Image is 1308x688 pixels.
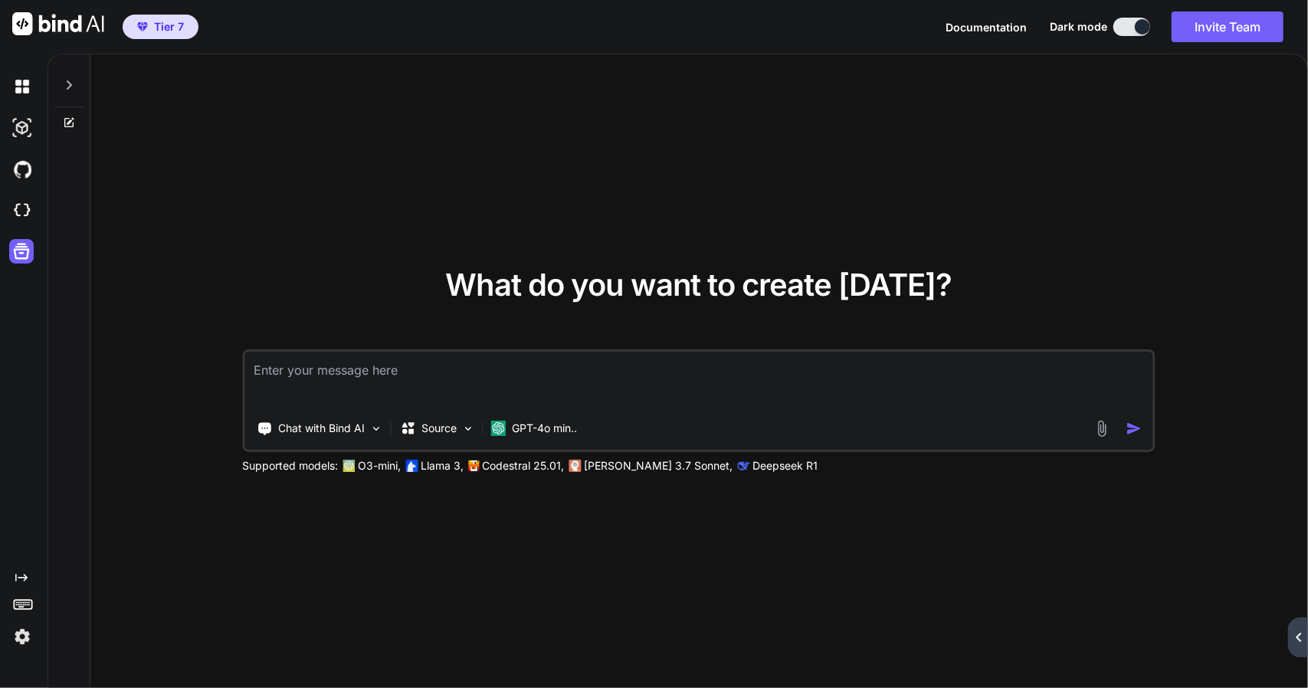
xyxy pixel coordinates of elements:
[406,460,418,472] img: Llama2
[123,15,198,39] button: premiumTier 7
[12,12,104,35] img: Bind AI
[279,421,366,436] p: Chat with Bind AI
[9,74,35,100] img: darkChat
[421,458,464,473] p: Llama 3,
[513,421,578,436] p: GPT-4o min..
[446,266,952,303] span: What do you want to create [DATE]?
[422,421,457,436] p: Source
[154,19,184,34] span: Tier 7
[469,460,480,471] img: Mistral-AI
[569,460,582,472] img: claude
[9,115,35,141] img: darkAi-studio
[1126,421,1142,437] img: icon
[9,198,35,224] img: cloudideIcon
[585,458,733,473] p: [PERSON_NAME] 3.7 Sonnet,
[1093,420,1111,437] img: attachment
[483,458,565,473] p: Codestral 25.01,
[491,421,506,436] img: GPT-4o mini
[9,624,35,650] img: settings
[1050,19,1107,34] span: Dark mode
[946,21,1027,34] span: Documentation
[359,458,402,473] p: O3-mini,
[137,22,148,31] img: premium
[343,460,356,472] img: GPT-4
[462,422,475,435] img: Pick Models
[1172,11,1283,42] button: Invite Team
[738,460,750,472] img: claude
[9,156,35,182] img: githubDark
[946,19,1027,35] button: Documentation
[753,458,818,473] p: Deepseek R1
[243,458,339,473] p: Supported models:
[370,422,383,435] img: Pick Tools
